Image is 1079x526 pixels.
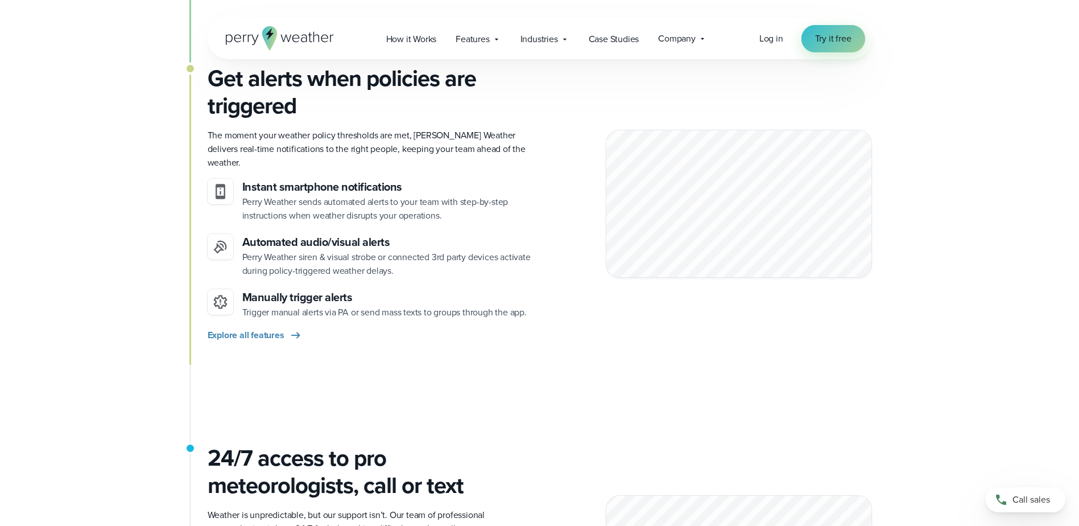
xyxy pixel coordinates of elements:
span: How it Works [386,32,437,46]
span: Log in [759,32,783,45]
a: Call sales [986,487,1065,512]
span: Trigger manual alerts via PA or send mass texts to groups through the app. [242,306,527,319]
a: Log in [759,32,783,46]
a: Case Studies [579,27,649,51]
h3: 24/7 access to pro meteorologists, call or text [208,445,531,499]
a: How it Works [377,27,447,51]
h3: Instant smartphone notifications [242,179,531,195]
span: Try it free [815,32,851,46]
span: Case Studies [589,32,639,46]
span: Call sales [1012,493,1050,507]
span: Company [658,32,696,46]
h3: Automated audio/visual alerts [242,234,531,250]
p: The moment your weather policy thresholds are met, [PERSON_NAME] Weather delivers real-time notif... [208,129,531,170]
h3: Get alerts when policies are triggered [208,65,531,120]
h3: Manually trigger alerts [242,289,527,306]
span: Explore all features [208,328,284,342]
a: Try it free [801,25,865,52]
span: Features [456,32,489,46]
p: Perry Weather sends automated alerts to your team with step-by-step instructions when weather dis... [242,195,531,223]
span: Industries [520,32,558,46]
a: Explore all features [208,328,303,342]
p: Perry Weather siren & visual strobe or connected 3rd party devices activate during policy-trigger... [242,250,531,278]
